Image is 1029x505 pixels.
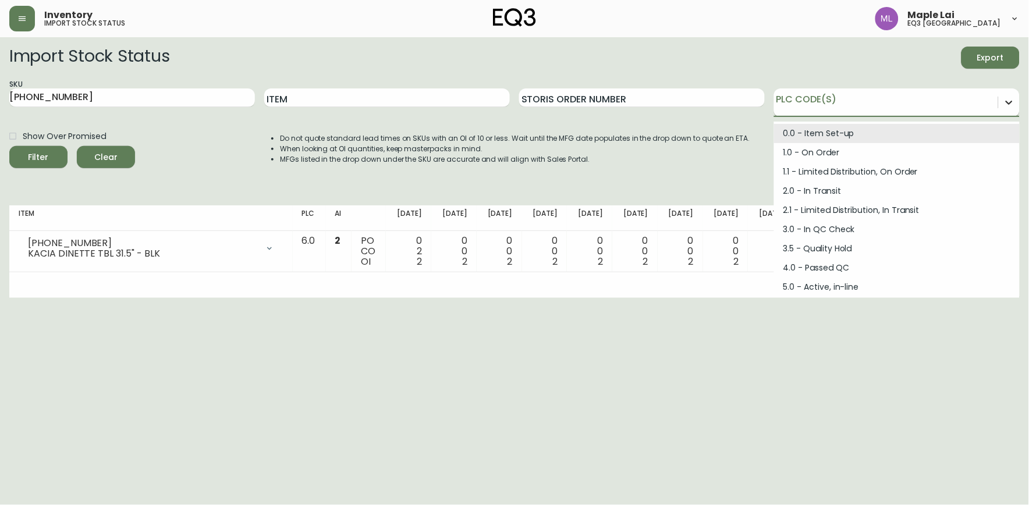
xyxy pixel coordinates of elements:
span: 2 [462,255,467,268]
div: 0 0 [757,236,784,267]
div: 2.1 - Limited Distribution, In Transit [774,201,1020,220]
div: PO CO [361,236,377,267]
span: 2 [689,255,694,268]
th: [DATE] [386,205,431,231]
th: [DATE] [431,205,477,231]
td: 6.0 [293,231,326,272]
div: 0 0 [622,236,648,267]
div: 0 0 [712,236,739,267]
th: Item [9,205,293,231]
img: 61e28cffcf8cc9f4e300d877dd684943 [875,7,899,30]
span: Clear [86,150,126,165]
div: KACIA DINETTE TBL 31.5" - BLK [28,248,258,259]
span: 2 [335,234,341,247]
button: Filter [9,146,68,168]
div: 5.0 - Active, in-line [774,278,1020,297]
img: logo [493,8,536,27]
th: [DATE] [522,205,567,231]
div: 0.0 - Item Set-up [774,124,1020,143]
div: 0 0 [486,236,513,267]
div: 0 0 [441,236,467,267]
th: PLC [293,205,326,231]
h5: eq3 [GEOGRAPHIC_DATA] [908,20,1001,27]
div: 0 0 [531,236,558,267]
button: Export [961,47,1020,69]
div: 2.0 - In Transit [774,182,1020,201]
th: AI [326,205,352,231]
div: [PHONE_NUMBER]KACIA DINETTE TBL 31.5" - BLK [19,236,283,261]
div: 1.1 - Limited Distribution, On Order [774,162,1020,182]
div: 3.0 - In QC Check [774,220,1020,239]
span: Inventory [44,10,93,20]
div: 3.5 - Quality Hold [774,239,1020,258]
div: Filter [29,150,49,165]
div: 0 0 [576,236,603,267]
div: 4.0 - Passed QC [774,258,1020,278]
th: [DATE] [703,205,748,231]
button: Clear [77,146,135,168]
h2: Import Stock Status [9,47,169,69]
div: 1.0 - On Order [774,143,1020,162]
div: [PHONE_NUMBER] [28,238,258,248]
h5: import stock status [44,20,125,27]
span: Maple Lai [908,10,955,20]
span: OI [361,255,371,268]
span: 2 [643,255,648,268]
li: MFGs listed in the drop down under the SKU are accurate and will align with Sales Portal. [280,154,750,165]
div: 0 2 [395,236,422,267]
span: 2 [508,255,513,268]
li: Do not quote standard lead times on SKUs with an OI of 10 or less. Wait until the MFG date popula... [280,133,750,144]
span: 2 [598,255,603,268]
span: Show Over Promised [23,130,106,143]
th: [DATE] [567,205,612,231]
th: [DATE] [477,205,522,231]
li: When looking at OI quantities, keep masterpacks in mind. [280,144,750,154]
th: [DATE] [748,205,793,231]
th: [DATE] [612,205,658,231]
span: Export [971,51,1010,65]
span: 2 [417,255,422,268]
span: 2 [552,255,558,268]
span: 2 [733,255,739,268]
th: [DATE] [658,205,703,231]
div: 0 0 [667,236,694,267]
